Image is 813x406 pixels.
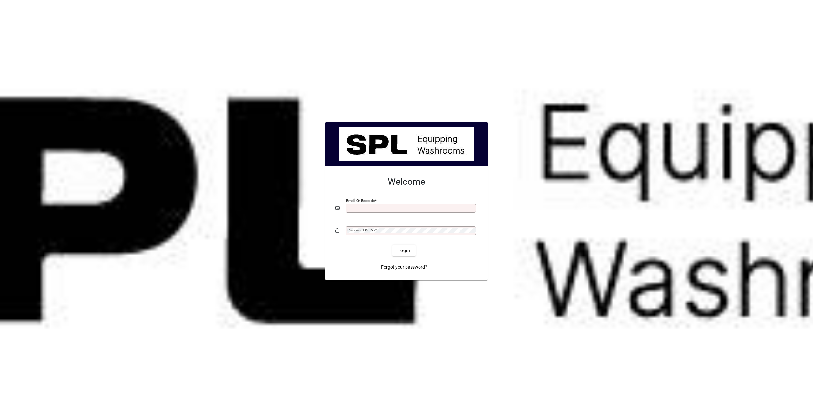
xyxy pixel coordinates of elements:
[335,176,478,187] h2: Welcome
[392,245,415,256] button: Login
[346,198,375,203] mat-label: Email or Barcode
[381,264,427,270] span: Forgot your password?
[397,247,410,254] span: Login
[347,228,375,232] mat-label: Password or Pin
[379,261,430,273] a: Forgot your password?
